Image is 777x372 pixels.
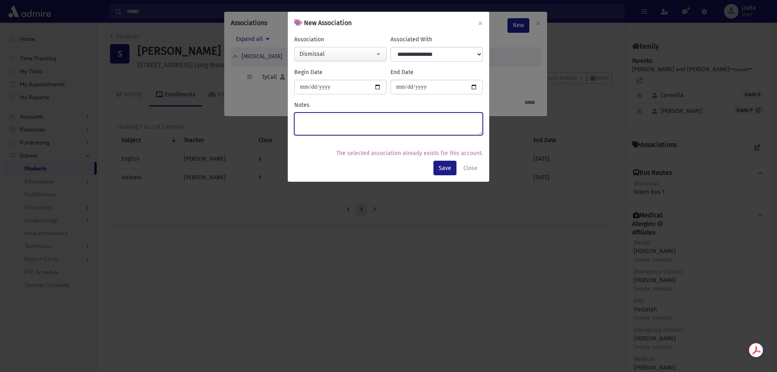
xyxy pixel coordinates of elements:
label: Association [294,35,324,44]
label: Notes [294,101,310,109]
label: Begin Date [294,68,323,77]
button: × [471,12,489,34]
button: Dismissal [294,47,386,62]
span: The selected association already exists for this account. [336,150,483,157]
button: Save [433,161,456,175]
label: Associated With [391,35,432,44]
h6: New Association [294,18,352,28]
button: Close [458,161,483,175]
label: End Date [391,68,414,77]
div: Dismissal [299,50,375,58]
